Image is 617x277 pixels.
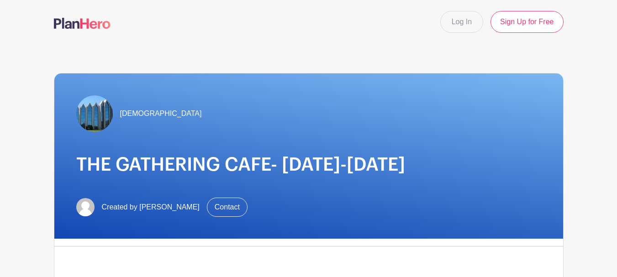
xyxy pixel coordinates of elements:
span: Created by [PERSON_NAME] [102,202,200,213]
img: logo-507f7623f17ff9eddc593b1ce0a138ce2505c220e1c5a4e2b4648c50719b7d32.svg [54,18,111,29]
img: default-ce2991bfa6775e67f084385cd625a349d9dcbb7a52a09fb2fda1e96e2d18dcdb.png [76,198,95,216]
a: Contact [207,198,248,217]
a: Log In [440,11,483,33]
span: [DEMOGRAPHIC_DATA] [120,108,202,119]
a: Sign Up for Free [490,11,563,33]
img: TheGathering.jpeg [76,95,113,132]
h1: THE GATHERING CAFE- [DATE]-[DATE] [76,154,541,176]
